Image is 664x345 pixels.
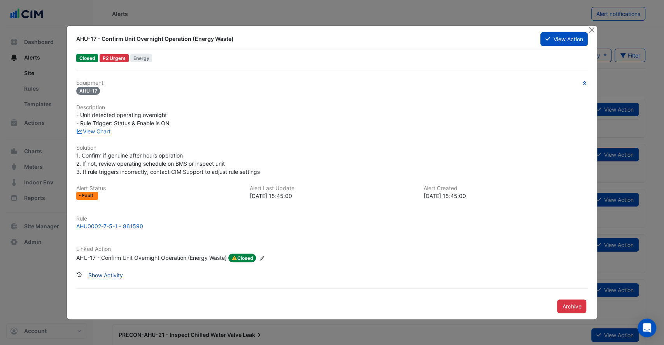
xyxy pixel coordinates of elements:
div: [DATE] 15:45:00 [424,192,588,200]
h6: Alert Created [424,185,588,192]
div: [DATE] 15:45:00 [250,192,414,200]
button: Show Activity [83,268,128,282]
div: P2 Urgent [100,54,129,62]
span: Closed [76,54,98,62]
span: - Unit detected operating overnight - Rule Trigger: Status & Enable is ON [76,112,170,126]
span: Closed [228,254,256,262]
h6: Equipment [76,80,588,86]
a: AHU0002-7-5-1 - 861590 [76,222,588,230]
button: Close [587,26,596,34]
div: Open Intercom Messenger [638,319,656,337]
h6: Description [76,104,588,111]
span: AHU-17 [76,87,100,95]
button: View Action [540,32,588,46]
h6: Rule [76,215,588,222]
fa-icon: Edit Linked Action [259,255,265,261]
span: 1. Confirm if genuine after hours operation 2. If not, review operating schedule on BMS or inspec... [76,152,260,175]
div: AHU-17 - Confirm Unit Overnight Operation (Energy Waste) [76,35,531,43]
div: AHU0002-7-5-1 - 861590 [76,222,143,230]
h6: Linked Action [76,246,588,252]
h6: Solution [76,145,588,151]
h6: Alert Status [76,185,241,192]
a: View Chart [76,128,111,135]
div: AHU-17 - Confirm Unit Overnight Operation (Energy Waste) [76,254,227,262]
span: Energy [130,54,152,62]
h6: Alert Last Update [250,185,414,192]
button: Archive [557,299,586,313]
span: Fault [82,193,95,198]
